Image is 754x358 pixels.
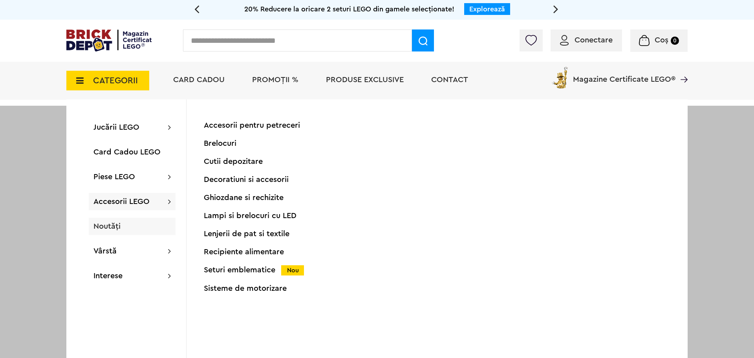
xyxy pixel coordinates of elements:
span: CATEGORII [93,76,138,85]
a: PROMOȚII % [252,76,298,84]
a: Contact [431,76,468,84]
a: Produse exclusive [326,76,404,84]
span: Magazine Certificate LEGO® [573,65,675,83]
a: Card Cadou [173,76,225,84]
span: Conectare [575,36,613,44]
a: Conectare [560,36,613,44]
span: 20% Reducere la oricare 2 seturi LEGO din gamele selecționate! [244,6,454,13]
a: Explorează [469,6,505,13]
span: Coș [655,36,668,44]
small: 0 [671,37,679,45]
a: Magazine Certificate LEGO® [675,65,688,73]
